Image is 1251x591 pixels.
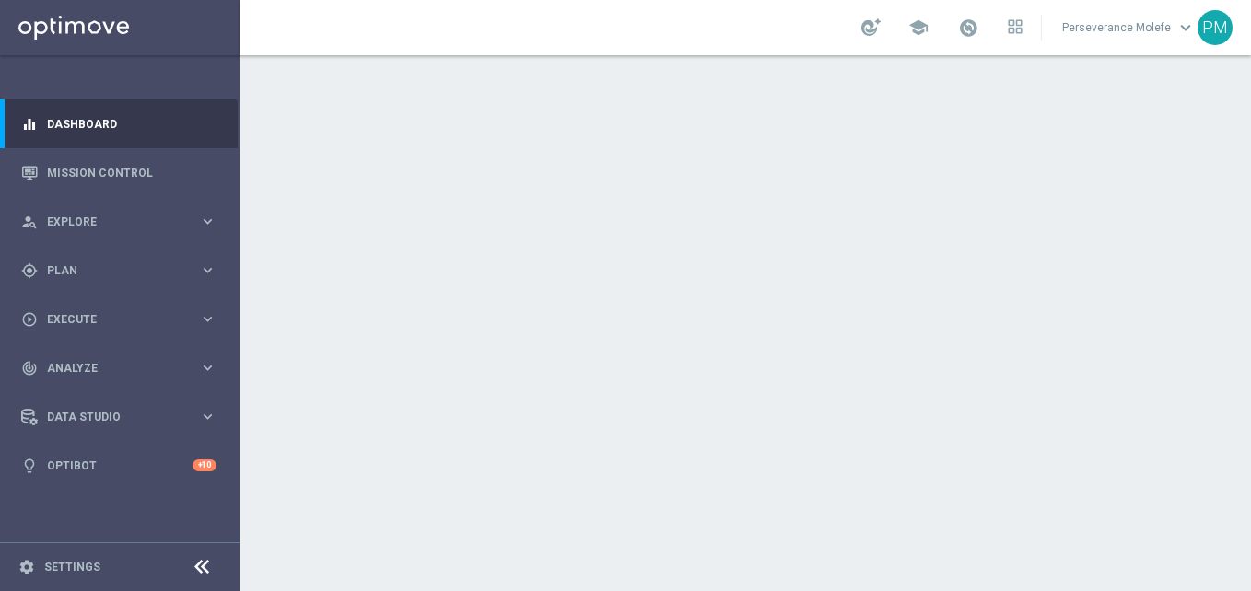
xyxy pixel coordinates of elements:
[21,409,199,425] div: Data Studio
[21,262,199,279] div: Plan
[21,214,199,230] div: Explore
[20,410,217,424] button: Data Studio keyboard_arrow_right
[199,213,216,230] i: keyboard_arrow_right
[193,459,216,471] div: +10
[44,562,100,573] a: Settings
[47,314,199,325] span: Execute
[21,116,38,133] i: equalizer
[20,263,217,278] button: gps_fixed Plan keyboard_arrow_right
[21,99,216,148] div: Dashboard
[20,166,217,180] button: Mission Control
[47,411,199,423] span: Data Studio
[21,360,38,377] i: track_changes
[18,559,35,575] i: settings
[21,458,38,474] i: lightbulb
[1198,10,1233,45] div: PM
[21,148,216,197] div: Mission Control
[47,99,216,148] a: Dashboard
[20,214,217,229] button: person_search Explore keyboard_arrow_right
[20,117,217,132] button: equalizer Dashboard
[21,311,199,328] div: Execute
[199,310,216,328] i: keyboard_arrow_right
[199,261,216,279] i: keyboard_arrow_right
[199,359,216,377] i: keyboard_arrow_right
[47,363,199,374] span: Analyze
[21,311,38,328] i: play_circle_outline
[21,360,199,377] div: Analyze
[20,361,217,376] button: track_changes Analyze keyboard_arrow_right
[21,262,38,279] i: gps_fixed
[908,17,929,38] span: school
[1060,14,1198,41] a: Perseverance Molefekeyboard_arrow_down
[47,216,199,227] span: Explore
[20,312,217,327] button: play_circle_outline Execute keyboard_arrow_right
[1175,17,1196,38] span: keyboard_arrow_down
[21,214,38,230] i: person_search
[47,265,199,276] span: Plan
[47,441,193,490] a: Optibot
[21,441,216,490] div: Optibot
[20,458,217,473] button: lightbulb Optibot +10
[199,408,216,425] i: keyboard_arrow_right
[47,148,216,197] a: Mission Control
